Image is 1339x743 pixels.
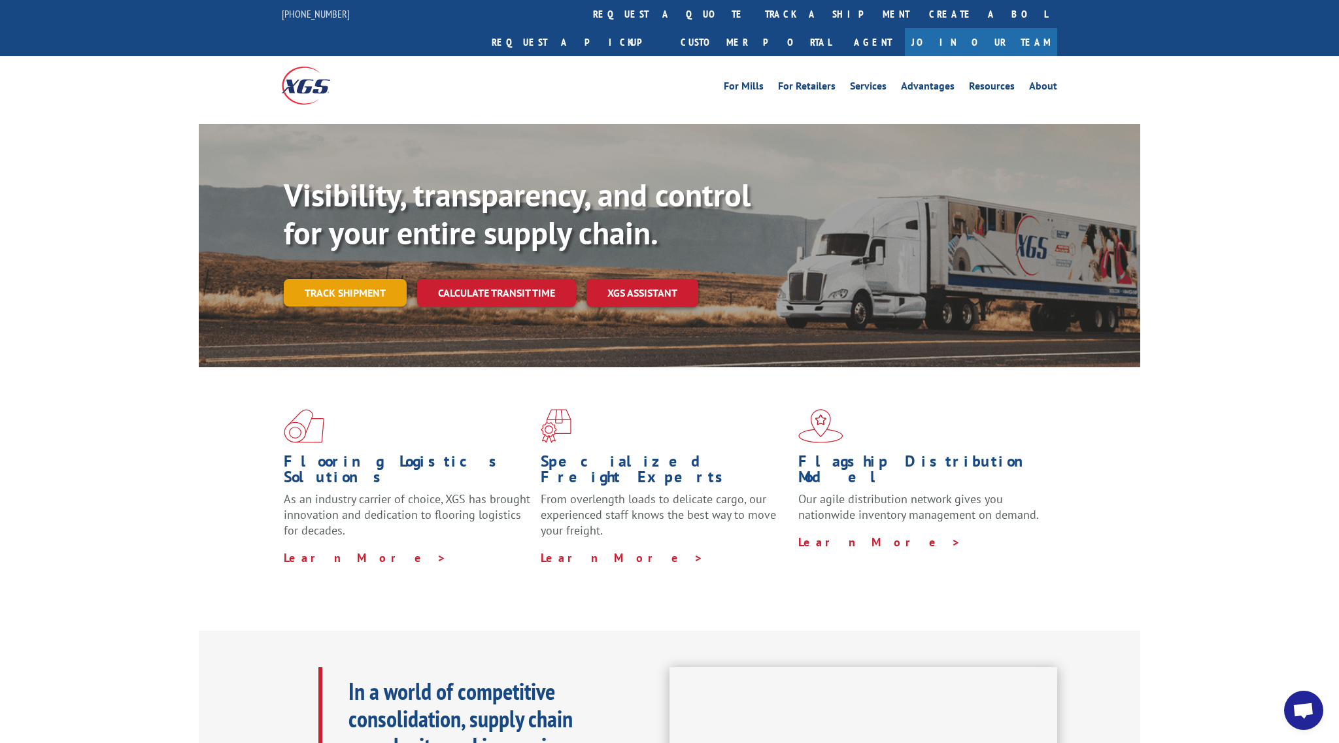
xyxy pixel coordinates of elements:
[586,279,698,307] a: XGS ASSISTANT
[1029,81,1057,95] a: About
[541,491,788,550] p: From overlength loads to delicate cargo, our experienced staff knows the best way to move your fr...
[798,535,961,550] a: Learn More >
[778,81,836,95] a: For Retailers
[417,279,576,307] a: Calculate transit time
[905,28,1057,56] a: Join Our Team
[284,491,530,538] span: As an industry carrier of choice, XGS has brought innovation and dedication to flooring logistics...
[798,491,1039,522] span: Our agile distribution network gives you nationwide inventory management on demand.
[541,454,788,491] h1: Specialized Freight Experts
[282,7,350,20] a: [PHONE_NUMBER]
[850,81,887,95] a: Services
[541,550,703,565] a: Learn More >
[901,81,955,95] a: Advantages
[284,409,324,443] img: xgs-icon-total-supply-chain-intelligence-red
[798,409,843,443] img: xgs-icon-flagship-distribution-model-red
[969,81,1015,95] a: Resources
[541,409,571,443] img: xgs-icon-focused-on-flooring-red
[284,550,447,565] a: Learn More >
[482,28,671,56] a: Request a pickup
[1284,691,1323,730] div: Open chat
[841,28,905,56] a: Agent
[798,454,1045,491] h1: Flagship Distribution Model
[284,454,531,491] h1: Flooring Logistics Solutions
[724,81,764,95] a: For Mills
[671,28,841,56] a: Customer Portal
[284,279,407,306] a: Track shipment
[284,174,751,253] b: Visibility, transparency, and control for your entire supply chain.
